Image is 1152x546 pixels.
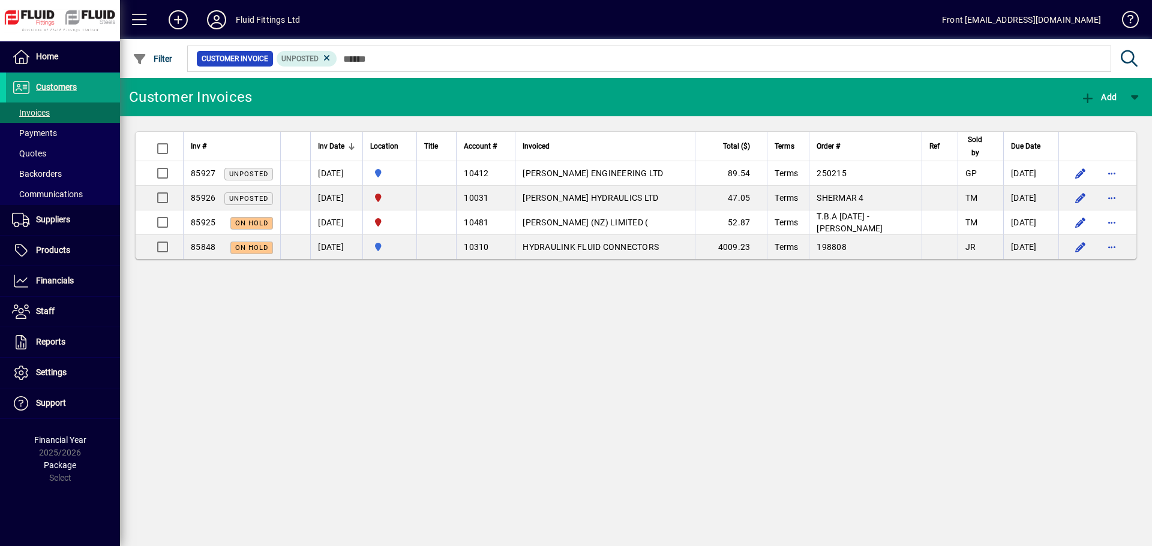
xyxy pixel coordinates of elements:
span: TM [965,193,978,203]
span: Add [1081,92,1117,102]
a: Financials [6,266,120,296]
td: [DATE] [1003,235,1058,259]
span: Customers [36,82,77,92]
div: Location [370,140,409,153]
span: AUCKLAND [370,240,409,254]
span: Financial Year [34,435,86,445]
td: [DATE] [310,186,362,210]
span: 198808 [817,242,847,252]
span: SHERMAR 4 [817,193,863,203]
a: Backorders [6,164,120,184]
span: Terms [775,168,798,178]
td: 89.54 [695,161,767,186]
button: Filter [130,48,176,70]
span: 250215 [817,168,847,178]
a: Reports [6,327,120,357]
button: Profile [197,9,236,31]
a: Settings [6,358,120,388]
span: 10031 [464,193,488,203]
span: 10412 [464,168,488,178]
span: Terms [775,140,794,153]
div: Inv # [191,140,273,153]
a: Payments [6,123,120,143]
span: Terms [775,218,798,227]
span: Staff [36,306,55,316]
div: Due Date [1011,140,1051,153]
span: FLUID FITTINGS CHRISTCHURCH [370,191,409,204]
span: Inv # [191,140,206,153]
span: Ref [929,140,940,153]
span: [PERSON_NAME] ENGINEERING LTD [523,168,663,178]
span: Communications [12,189,83,199]
span: Due Date [1011,140,1040,153]
a: Invoices [6,102,120,123]
span: Sold by [965,133,985,159]
span: GP [965,168,977,178]
span: Order # [817,140,840,153]
td: [DATE] [310,210,362,235]
span: 85927 [191,168,215,178]
button: Add [1078,86,1120,108]
td: 47.05 [695,186,767,210]
span: Support [36,398,66,408]
span: [PERSON_NAME] (NZ) LIMITED ( [523,218,648,227]
span: Customer Invoice [202,53,268,65]
span: Unposted [229,170,268,178]
span: Financials [36,276,74,285]
button: More options [1102,237,1121,257]
span: Settings [36,367,67,377]
span: Invoiced [523,140,550,153]
a: Staff [6,297,120,327]
span: Unposted [229,195,268,203]
div: Total ($) [703,140,761,153]
button: Edit [1071,164,1090,183]
td: [DATE] [310,235,362,259]
span: HYDRAULINK FLUID CONNECTORS [523,242,659,252]
a: Suppliers [6,205,120,235]
button: More options [1102,213,1121,232]
span: T.B.A [DATE] - [PERSON_NAME] [817,212,883,233]
td: 52.87 [695,210,767,235]
span: TM [965,218,978,227]
a: Quotes [6,143,120,164]
span: Package [44,460,76,470]
div: Customer Invoices [129,88,252,107]
span: Location [370,140,398,153]
span: JR [965,242,976,252]
button: More options [1102,164,1121,183]
div: Sold by [965,133,996,159]
span: Backorders [12,169,62,179]
button: More options [1102,188,1121,207]
button: Add [159,9,197,31]
div: Inv Date [318,140,355,153]
span: AUCKLAND [370,167,409,180]
span: Products [36,245,70,255]
div: Order # [817,140,914,153]
a: Support [6,388,120,418]
span: Invoices [12,108,50,117]
div: Front [EMAIL_ADDRESS][DOMAIN_NAME] [942,10,1101,29]
a: Home [6,42,120,72]
td: [DATE] [1003,161,1058,186]
span: 10481 [464,218,488,227]
button: Edit [1071,237,1090,257]
span: [PERSON_NAME] HYDRAULICS LTD [523,193,658,203]
span: 85926 [191,193,215,203]
span: Quotes [12,149,46,158]
td: [DATE] [310,161,362,186]
span: On hold [235,244,268,252]
div: Title [424,140,449,153]
mat-chip: Customer Invoice Status: Unposted [277,51,337,67]
a: Products [6,236,120,266]
span: Unposted [281,55,319,63]
button: Edit [1071,188,1090,207]
a: Knowledge Base [1113,2,1137,41]
div: Ref [929,140,950,153]
span: 85848 [191,242,215,252]
td: [DATE] [1003,210,1058,235]
span: Payments [12,128,57,138]
span: 10310 [464,242,488,252]
span: Total ($) [723,140,750,153]
td: 4009.23 [695,235,767,259]
span: 85925 [191,218,215,227]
